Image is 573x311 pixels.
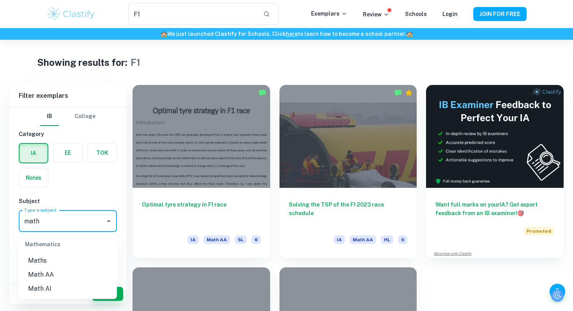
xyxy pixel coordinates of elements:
[405,11,427,17] a: Schools
[235,235,247,244] span: SL
[406,31,413,37] span: 🏫
[251,235,261,244] span: 6
[523,227,554,235] span: Promoted
[363,10,389,19] p: Review
[426,85,564,258] a: Want full marks on yourIA? Get expert feedback from an IB examiner!PromotedAdvertise with Clastify
[19,144,48,163] button: IA
[142,200,261,226] h6: Optimal tyre strategy in F1 race
[311,9,347,18] p: Exemplars
[426,85,564,188] img: Thumbnail
[258,89,266,97] img: Marked
[24,207,57,213] label: Type a subject
[394,89,402,97] img: Marked
[550,284,565,299] button: Help and Feedback
[88,143,117,162] button: TOK
[334,235,345,244] span: IA
[19,282,117,296] li: Math AI
[19,254,117,268] li: Maths
[517,210,524,216] span: 🎯
[19,168,48,187] button: Notes
[133,85,270,258] a: Optimal tyre strategy in F1 raceIAMath AASL6
[434,251,472,256] a: Advertise with Clastify
[381,235,393,244] span: HL
[46,6,96,22] img: Clastify logo
[19,130,117,138] h6: Category
[103,216,114,226] button: Close
[279,85,417,258] a: Solving the TSP of the F1 2023 race scheduleIAMath AAHL6
[286,31,298,37] a: here
[161,31,167,37] span: 🏫
[473,7,527,21] button: JOIN FOR FREE
[350,235,376,244] span: Math AA
[19,197,117,205] h6: Subject
[40,107,95,126] div: Filter type choice
[19,268,117,282] li: Math AA
[398,235,407,244] span: 6
[131,55,140,69] h1: F1
[40,107,59,126] button: IB
[435,200,554,217] h6: Want full marks on your IA ? Get expert feedback from an IB examiner!
[53,143,82,162] button: EE
[128,3,257,25] input: Search for any exemplars...
[289,200,408,226] h6: Solving the TSP of the F1 2023 race schedule
[19,235,117,254] div: Mathematics
[442,11,458,17] a: Login
[9,85,126,107] h6: Filter exemplars
[187,235,199,244] span: IA
[2,30,571,38] h6: We just launched Clastify for Schools. Click to learn how to become a school partner.
[37,55,127,69] h1: Showing results for:
[405,89,413,97] div: Premium
[203,235,230,244] span: Math AA
[74,107,95,126] button: College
